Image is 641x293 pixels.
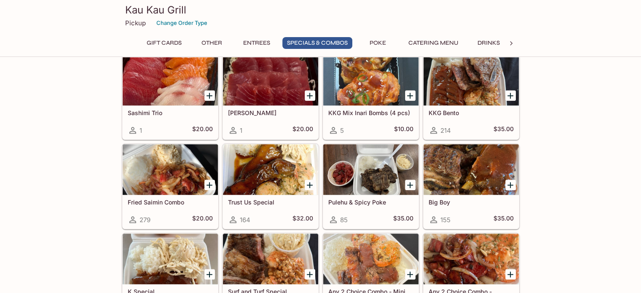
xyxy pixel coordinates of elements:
span: 164 [240,216,250,224]
h3: Kau Kau Grill [125,3,516,16]
button: Add Surf and Turf Special [305,269,315,280]
a: Trust Us Special164$32.00 [223,144,319,229]
button: Drinks [470,37,508,49]
div: Ahi Sashimi [223,55,318,105]
span: 1 [240,126,242,134]
h5: Pulehu & Spicy Poke [328,199,413,206]
button: Add Any 2 Choice Combo - Regular [505,269,516,280]
button: Entrees [238,37,276,49]
a: [PERSON_NAME]1$20.00 [223,54,319,140]
span: 279 [139,216,150,224]
h5: Big Boy [429,199,514,206]
button: Change Order Type [153,16,211,30]
a: Sashimi Trio1$20.00 [122,54,218,140]
h5: $35.00 [393,215,413,225]
div: KKG Bento [424,55,519,105]
button: Add K Special [204,269,215,280]
a: Big Boy155$35.00 [423,144,519,229]
button: Add Sashimi Trio [204,90,215,101]
h5: Fried Saimin Combo [128,199,213,206]
h5: [PERSON_NAME] [228,109,313,116]
h5: Trust Us Special [228,199,313,206]
div: Trust Us Special [223,144,318,195]
button: Add Pulehu & Spicy Poke [405,180,416,190]
h5: $10.00 [394,125,413,135]
h5: $20.00 [292,125,313,135]
span: 214 [440,126,451,134]
div: Any 2 Choice Combo - Regular [424,234,519,284]
span: 85 [340,216,348,224]
h5: KKG Mix Inari Bombs (4 pcs) [328,109,413,116]
div: Pulehu & Spicy Poke [323,144,418,195]
button: Gift Cards [142,37,186,49]
button: Add KKG Mix Inari Bombs (4 pcs) [405,90,416,101]
div: Surf and Turf Special [223,234,318,284]
a: Fried Saimin Combo279$20.00 [122,144,218,229]
h5: Sashimi Trio [128,109,213,116]
div: Big Boy [424,144,519,195]
h5: $35.00 [493,125,514,135]
span: 155 [440,216,451,224]
div: Any 2 Choice Combo - Mini [323,234,418,284]
div: K Special [123,234,218,284]
button: Add KKG Bento [505,90,516,101]
div: Fried Saimin Combo [123,144,218,195]
button: Add Ahi Sashimi [305,90,315,101]
button: Add Fried Saimin Combo [204,180,215,190]
span: 5 [340,126,344,134]
button: Catering Menu [404,37,463,49]
h5: $32.00 [292,215,313,225]
button: Add Any 2 Choice Combo - Mini [405,269,416,280]
a: KKG Bento214$35.00 [423,54,519,140]
a: Pulehu & Spicy Poke85$35.00 [323,144,419,229]
h5: $20.00 [192,125,213,135]
a: KKG Mix Inari Bombs (4 pcs)5$10.00 [323,54,419,140]
div: Sashimi Trio [123,55,218,105]
span: 1 [139,126,142,134]
button: Specials & Combos [282,37,352,49]
button: Add Big Boy [505,180,516,190]
button: Other [193,37,231,49]
h5: $20.00 [192,215,213,225]
button: Poke [359,37,397,49]
p: Pickup [125,19,146,27]
button: Add Trust Us Special [305,180,315,190]
h5: $35.00 [493,215,514,225]
h5: KKG Bento [429,109,514,116]
div: KKG Mix Inari Bombs (4 pcs) [323,55,418,105]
